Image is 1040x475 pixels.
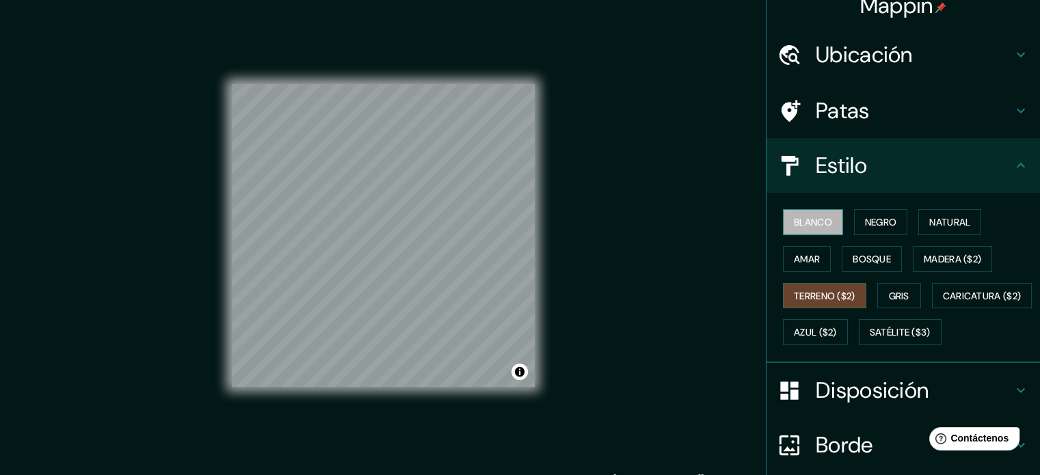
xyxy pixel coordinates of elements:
[511,364,528,380] button: Activar o desactivar atribución
[232,84,535,387] canvas: Mapa
[929,216,970,228] font: Natural
[918,422,1025,460] iframe: Lanzador de widgets de ayuda
[870,327,931,339] font: Satélite ($3)
[859,319,942,345] button: Satélite ($3)
[794,327,837,339] font: Azul ($2)
[889,290,909,302] font: Gris
[766,27,1040,82] div: Ubicación
[918,209,981,235] button: Natural
[794,290,855,302] font: Terreno ($2)
[854,209,908,235] button: Negro
[877,283,921,309] button: Gris
[816,376,929,405] font: Disposición
[816,96,870,125] font: Patas
[865,216,897,228] font: Negro
[766,363,1040,418] div: Disposición
[766,83,1040,138] div: Patas
[842,246,902,272] button: Bosque
[783,209,843,235] button: Blanco
[816,151,867,180] font: Estilo
[766,418,1040,472] div: Borde
[924,253,981,265] font: Madera ($2)
[766,138,1040,193] div: Estilo
[816,40,913,69] font: Ubicación
[853,253,891,265] font: Bosque
[943,290,1022,302] font: Caricatura ($2)
[935,2,946,13] img: pin-icon.png
[932,283,1032,309] button: Caricatura ($2)
[794,216,832,228] font: Blanco
[794,253,820,265] font: Amar
[783,283,866,309] button: Terreno ($2)
[783,246,831,272] button: Amar
[816,431,873,459] font: Borde
[783,319,848,345] button: Azul ($2)
[913,246,992,272] button: Madera ($2)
